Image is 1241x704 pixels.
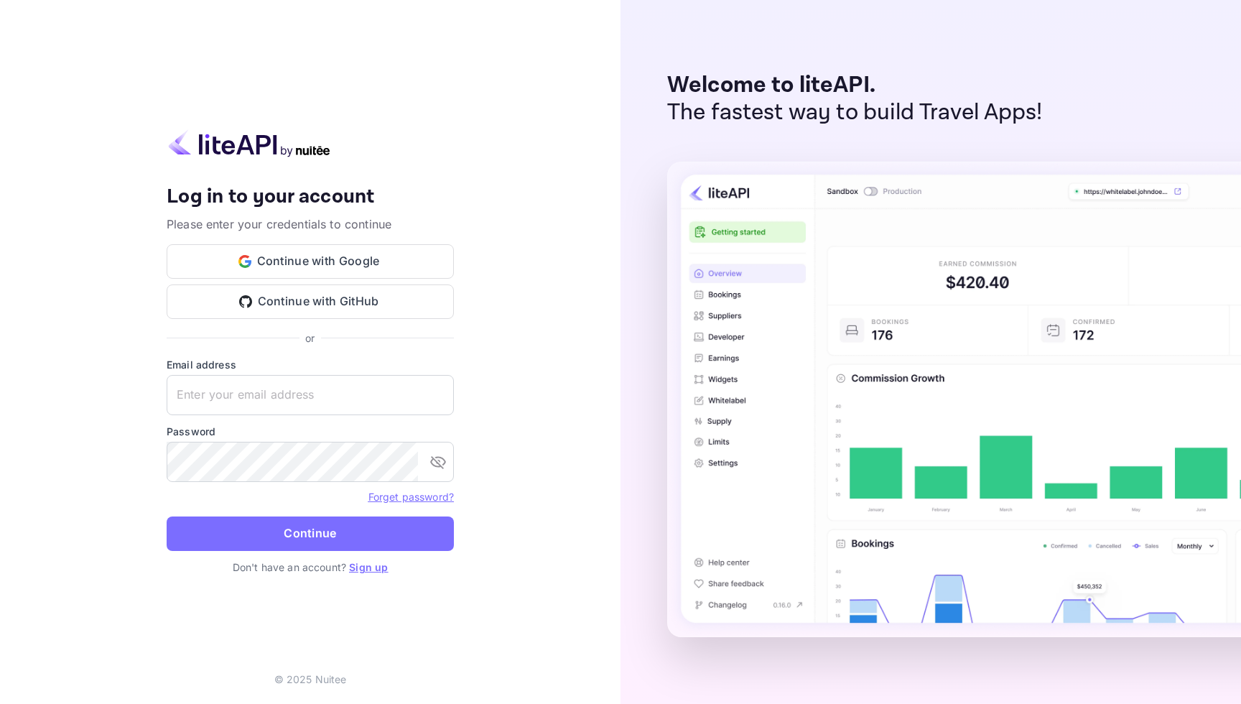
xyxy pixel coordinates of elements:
label: Email address [167,357,454,372]
input: Enter your email address [167,375,454,415]
button: Continue [167,517,454,551]
p: Welcome to liteAPI. [667,72,1043,99]
a: Sign up [349,561,388,573]
p: or [305,330,315,346]
p: Don't have an account? [167,560,454,575]
p: The fastest way to build Travel Apps! [667,99,1043,126]
img: liteapi [167,129,332,157]
label: Password [167,424,454,439]
a: Forget password? [368,491,454,503]
p: © 2025 Nuitee [274,672,347,687]
h4: Log in to your account [167,185,454,210]
p: Please enter your credentials to continue [167,216,454,233]
button: Continue with Google [167,244,454,279]
a: Forget password? [368,489,454,504]
button: toggle password visibility [424,448,452,476]
button: Continue with GitHub [167,284,454,319]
